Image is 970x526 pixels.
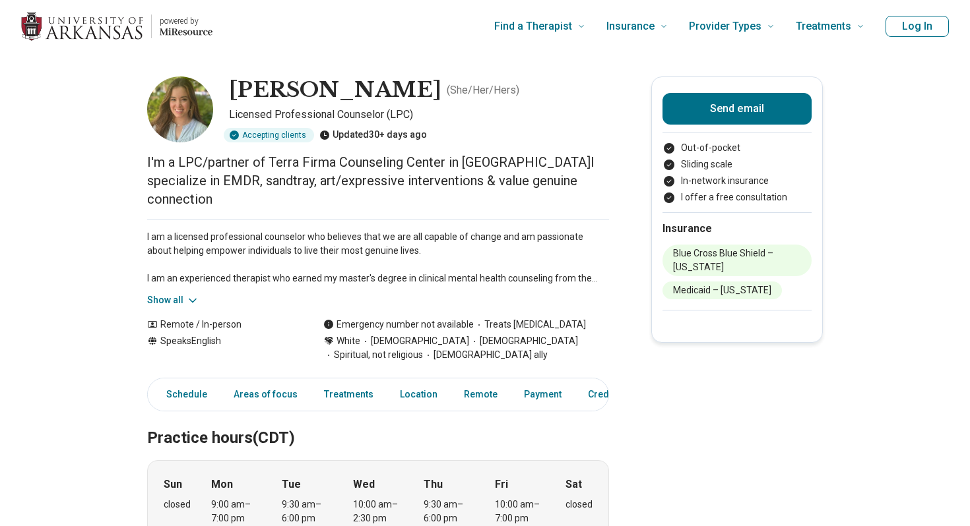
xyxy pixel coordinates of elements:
[663,190,812,204] li: I offer a free consultation
[164,477,182,492] strong: Sun
[337,334,360,348] span: White
[495,498,546,525] div: 10:00 am – 7:00 pm
[456,381,505,408] a: Remote
[147,334,297,362] div: Speaks English
[211,477,233,492] strong: Mon
[316,381,381,408] a: Treatments
[319,128,427,142] div: Updated 30+ days ago
[516,381,569,408] a: Payment
[323,348,423,362] span: Spiritual, not religious
[689,17,761,36] span: Provider Types
[423,348,548,362] span: [DEMOGRAPHIC_DATA] ally
[282,477,301,492] strong: Tue
[353,498,404,525] div: 10:00 am – 2:30 pm
[796,17,851,36] span: Treatments
[353,477,375,492] strong: Wed
[494,17,572,36] span: Find a Therapist
[663,221,812,237] h2: Insurance
[392,381,445,408] a: Location
[424,477,443,492] strong: Thu
[663,141,812,155] li: Out-of-pocket
[224,128,314,142] div: Accepting clients
[323,318,474,332] div: Emergency number not available
[469,334,578,348] span: [DEMOGRAPHIC_DATA]
[147,293,199,307] button: Show all
[147,76,213,142] img: Kailey Buck, Licensed Professional Counselor (LPC)
[447,82,519,98] p: ( She/Her/Hers )
[150,381,215,408] a: Schedule
[147,395,609,450] h2: Practice hours (CDT)
[164,498,191,511] div: closed
[663,281,782,299] li: Medicaid – [US_STATE]
[663,158,812,171] li: Sliding scale
[226,381,306,408] a: Areas of focus
[147,318,297,332] div: Remote / In-person
[160,16,212,26] p: powered by
[360,334,469,348] span: [DEMOGRAPHIC_DATA]
[663,141,812,204] ul: Payment options
[229,76,441,104] h1: [PERSON_NAME]
[886,16,949,37] button: Log In
[147,230,609,285] p: I am a licensed professional counselor who believes that we are all capable of change and am pass...
[282,498,333,525] div: 9:30 am – 6:00 pm
[663,245,812,276] li: Blue Cross Blue Shield – [US_STATE]
[229,107,609,123] p: Licensed Professional Counselor (LPC)
[606,17,655,36] span: Insurance
[21,5,212,47] a: Home page
[211,498,262,525] div: 9:00 am – 7:00 pm
[474,318,586,332] span: Treats [MEDICAL_DATA]
[147,153,609,208] p: I'm a LPC/partner of Terra Firma Counseling Center in [GEOGRAPHIC_DATA]I specialize in EMDR, sand...
[566,498,593,511] div: closed
[663,93,812,125] button: Send email
[566,477,582,492] strong: Sat
[663,174,812,188] li: In-network insurance
[424,498,474,525] div: 9:30 am – 6:00 pm
[580,381,646,408] a: Credentials
[495,477,508,492] strong: Fri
